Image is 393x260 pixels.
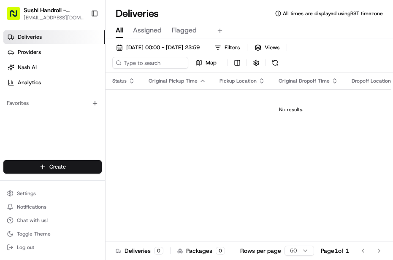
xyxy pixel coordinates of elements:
span: All times are displayed using BST timezone [283,10,383,17]
p: Rows per page [240,247,281,255]
button: Map [192,57,220,69]
span: Log out [17,244,34,251]
button: Chat with us! [3,214,102,226]
span: Toggle Theme [17,231,51,237]
span: Settings [17,190,36,197]
div: Deliveries [116,247,163,255]
a: Nash AI [3,61,105,74]
span: Create [49,163,66,171]
span: Status [112,78,127,84]
span: Nash AI [18,64,37,71]
a: Deliveries [3,30,105,44]
span: Pickup Location [220,78,257,84]
span: Original Pickup Time [149,78,198,84]
div: Page 1 of 1 [321,247,349,255]
button: [DATE] 00:00 - [DATE] 23:59 [112,42,203,54]
button: Create [3,160,102,174]
span: Original Dropoff Time [279,78,330,84]
button: Settings [3,188,102,199]
span: Chat with us! [17,217,48,224]
button: Views [251,42,283,54]
button: Refresh [269,57,281,69]
div: Packages [177,247,225,255]
span: Deliveries [18,33,42,41]
button: Sushi Handroll - Walthamstow[EMAIL_ADDRESS][DOMAIN_NAME] [3,3,87,24]
span: [DATE] 00:00 - [DATE] 23:59 [126,44,200,51]
span: Filters [225,44,240,51]
div: 0 [154,247,163,255]
span: Flagged [172,25,197,35]
button: Notifications [3,201,102,213]
span: Assigned [133,25,162,35]
button: Filters [211,42,244,54]
div: Favorites [3,96,102,110]
span: All [116,25,123,35]
span: Providers [18,48,41,56]
a: Providers [3,46,105,59]
button: [EMAIL_ADDRESS][DOMAIN_NAME] [24,14,84,21]
span: Views [265,44,279,51]
a: Analytics [3,76,105,89]
button: Sushi Handroll - Walthamstow [24,6,84,14]
span: Dropoff Location [352,78,391,84]
div: 0 [216,247,225,255]
button: Toggle Theme [3,228,102,240]
span: Analytics [18,79,41,86]
span: Map [206,59,217,67]
span: Notifications [17,204,46,210]
h1: Deliveries [116,7,159,20]
input: Type to search [112,57,188,69]
button: Log out [3,241,102,253]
